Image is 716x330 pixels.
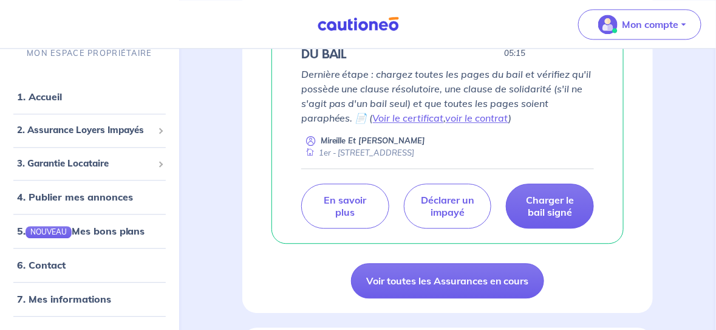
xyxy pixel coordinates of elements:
[17,260,66,272] a: 6. Contact
[622,17,679,32] p: Mon compte
[301,147,415,159] div: 1er - [STREET_ADDRESS]
[5,185,174,209] div: 4. Publier mes annonces
[27,47,152,59] p: MON ESPACE PROPRIÉTAIRE
[373,112,444,124] a: Voir le certificat
[404,184,492,229] a: Déclarer un impayé
[506,184,594,229] a: Charger le bail signé
[521,194,579,218] p: Charger le bail signé
[5,152,174,176] div: 3. Garantie Locataire
[17,225,145,237] a: 5.NOUVEAUMes bons plans
[5,119,174,142] div: 2. Assurance Loyers Impayés
[578,9,701,40] button: illu_account_valid_menu.svgMon compte
[419,194,477,218] p: Déclarer un impayé
[5,253,174,278] div: 6. Contact
[313,16,404,32] img: Cautioneo
[446,112,509,124] a: voir le contrat
[598,15,618,34] img: illu_account_valid_menu.svg
[5,287,174,312] div: 7. Mes informations
[301,33,499,62] h5: CONTRAT SIGNÉ - EN ATTENTE DU BAIL
[17,294,111,306] a: 7. Mes informations
[301,67,594,125] p: Dernière étape : chargez toutes les pages du bail et vérifiez qu'il possède une clause résolutoir...
[321,135,426,146] p: Mireille Et [PERSON_NAME]
[17,157,153,171] span: 3. Garantie Locataire
[351,263,544,298] a: Voir toutes les Assurances en cours
[17,123,153,137] span: 2. Assurance Loyers Impayés
[316,194,374,218] p: En savoir plus
[301,184,389,229] a: En savoir plus
[5,84,174,109] div: 1. Accueil
[5,219,174,243] div: 5.NOUVEAUMes bons plans
[17,91,62,103] a: 1. Accueil
[17,191,133,203] a: 4. Publier mes annonces
[301,33,594,62] div: state: CONTRACT-SIGNED, Context: MORE-THAN-6-MONTHS,MAYBE-CERTIFICATE,ALONE,LESSOR-DOCUMENTS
